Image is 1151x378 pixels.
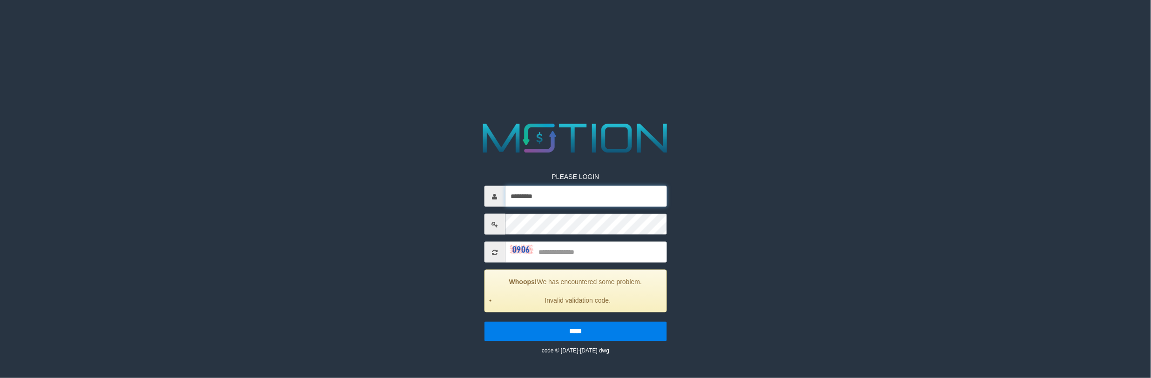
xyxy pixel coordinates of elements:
[475,119,676,158] img: MOTION_logo.png
[542,348,609,354] small: code © [DATE]-[DATE] dwg
[484,270,666,312] div: We has encountered some problem.
[509,278,537,285] strong: Whoops!
[510,245,533,254] img: captcha
[496,296,659,305] li: Invalid validation code.
[484,172,666,181] p: PLEASE LOGIN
